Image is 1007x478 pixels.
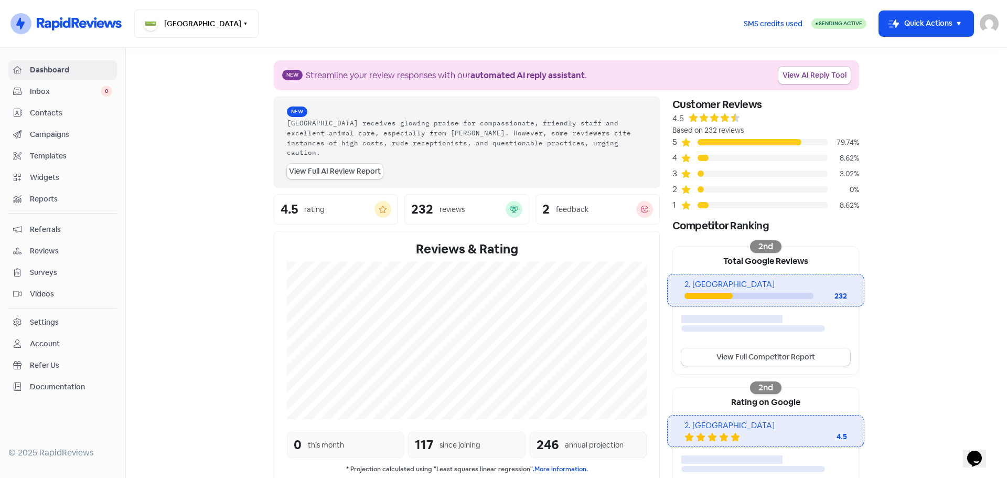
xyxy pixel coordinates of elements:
a: Refer Us [8,356,117,375]
a: View Full AI Review Report [287,164,383,179]
div: Total Google Reviews [673,247,859,274]
div: 2nd [750,381,781,394]
span: Refer Us [30,360,112,371]
div: 2nd [750,240,781,253]
div: Customer Reviews [672,97,859,112]
div: 4.5 [672,112,684,125]
div: 4 [672,152,681,164]
span: Videos [30,289,112,300]
button: Quick Actions [879,11,973,36]
div: 117 [415,435,433,454]
a: Account [8,334,117,354]
div: this month [308,440,344,451]
a: Referrals [8,220,117,239]
span: Surveys [30,267,112,278]
span: Reviews [30,246,112,257]
div: © 2025 RapidReviews [8,447,117,459]
div: Rating on Google [673,388,859,415]
button: [GEOGRAPHIC_DATA] [134,9,259,38]
div: 4.5 [805,431,847,442]
a: 4.5rating [274,194,398,225]
div: Account [30,338,60,349]
div: 4.5 [281,203,298,216]
div: 232 [411,203,433,216]
a: 232reviews [404,194,529,225]
span: Referrals [30,224,112,235]
a: SMS credits used [735,17,811,28]
span: Campaigns [30,129,112,140]
div: annual projection [565,440,624,451]
a: Inbox 0 [8,82,117,101]
div: 1 [672,199,681,211]
div: 8.62% [828,200,859,211]
div: 8.62% [828,153,859,164]
div: since joining [440,440,480,451]
a: Surveys [8,263,117,282]
div: reviews [440,204,465,215]
div: 3 [672,167,681,180]
a: Reviews [8,241,117,261]
div: 79.74% [828,137,859,148]
div: 0 [294,435,302,454]
span: SMS credits used [744,18,802,29]
a: Templates [8,146,117,166]
div: 2. [GEOGRAPHIC_DATA] [684,420,847,432]
span: Sending Active [819,20,862,27]
div: Competitor Ranking [672,218,859,233]
span: New [287,107,307,117]
div: 246 [537,435,559,454]
div: Based on 232 reviews [672,125,859,136]
span: Documentation [30,381,112,392]
a: Reports [8,189,117,209]
a: Videos [8,284,117,304]
span: Contacts [30,108,112,119]
div: Streamline your review responses with our . [306,69,587,82]
div: 2. [GEOGRAPHIC_DATA] [684,279,847,291]
a: View Full Competitor Report [681,348,850,366]
a: Documentation [8,377,117,397]
img: User [980,14,999,33]
a: 2feedback [535,194,660,225]
div: 232 [813,291,847,302]
a: Contacts [8,103,117,123]
div: Reviews & Rating [287,240,647,259]
a: View AI Reply Tool [778,67,851,84]
span: Reports [30,194,112,205]
div: 2 [672,183,681,196]
a: More information. [534,465,588,473]
iframe: chat widget [963,436,997,468]
a: Dashboard [8,60,117,80]
span: Templates [30,151,112,162]
div: Settings [30,317,59,328]
span: Inbox [30,86,101,97]
a: Sending Active [811,17,866,30]
span: Widgets [30,172,112,183]
div: rating [304,204,325,215]
a: Settings [8,313,117,332]
div: feedback [556,204,588,215]
span: Dashboard [30,65,112,76]
span: New [282,70,303,80]
div: 3.02% [828,168,859,179]
div: 5 [672,136,681,148]
small: * Projection calculated using "Least squares linear regression". [287,464,647,474]
span: 0 [101,86,112,97]
a: Campaigns [8,125,117,144]
div: [GEOGRAPHIC_DATA] receives glowing praise for compassionate, friendly staff and excellent animal ... [287,118,647,157]
a: Widgets [8,168,117,187]
b: automated AI reply assistant [470,70,585,81]
div: 2 [542,203,550,216]
div: 0% [828,184,859,195]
